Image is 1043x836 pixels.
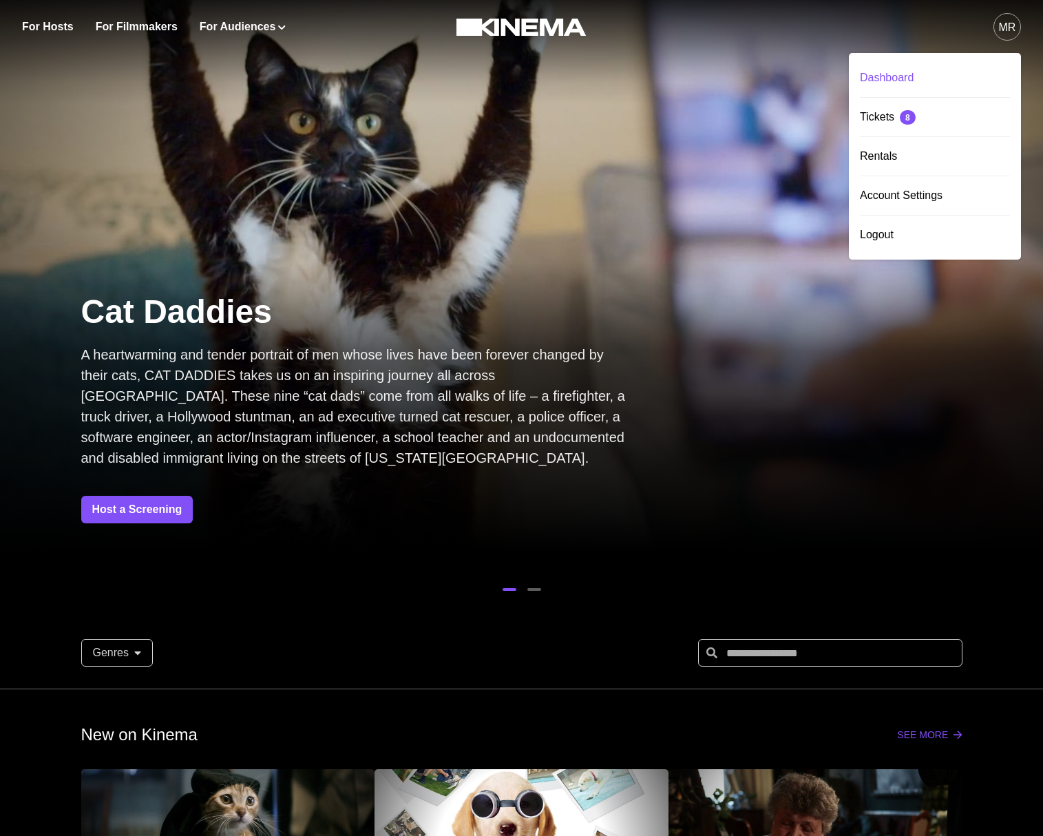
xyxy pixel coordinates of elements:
[81,344,632,468] p: A heartwarming and tender portrait of men whose lives have been forever changed by their cats, CA...
[860,98,1010,137] a: Tickets 8
[81,722,198,747] p: New on Kinema
[81,291,632,333] p: Cat Daddies
[81,496,193,523] a: Host a Screening
[200,19,286,35] button: For Audiences
[905,113,910,122] div: 8
[860,137,1010,176] a: Rentals
[999,19,1016,36] div: MR
[96,19,178,35] a: For Filmmakers
[860,176,1010,216] a: Account Settings
[81,639,153,667] button: Genres
[22,19,74,35] a: For Hosts
[897,729,962,740] a: See more
[860,59,1010,98] a: Dashboard
[860,216,1010,254] button: Logout
[860,137,1010,176] div: Rentals
[860,98,1010,136] div: Tickets
[860,59,1010,97] div: Dashboard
